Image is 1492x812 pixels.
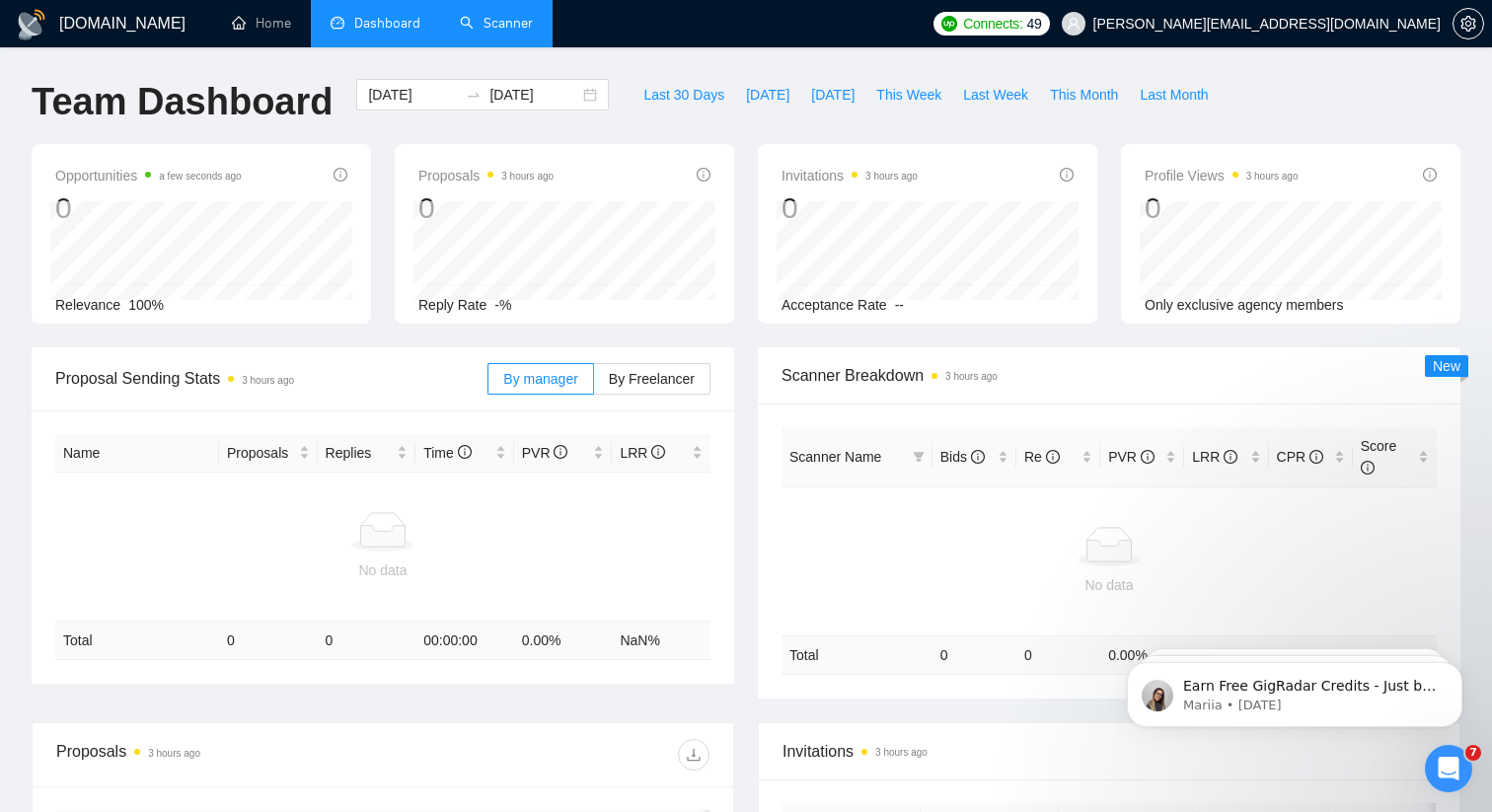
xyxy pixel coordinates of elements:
p: Message from Mariia, sent 6w ago [86,76,340,94]
span: Connects: [963,13,1022,35]
span: Proposal Sending Stats [55,366,487,391]
h1: Team Dashboard [32,79,333,125]
td: 00:00:00 [415,622,514,660]
span: Last Month [1140,84,1208,106]
button: Last Week [952,79,1039,111]
span: Re [1024,449,1060,465]
span: info-circle [554,445,567,459]
span: 7 [1465,745,1481,761]
div: No data [789,574,1429,596]
span: PVR [1108,449,1155,465]
iframe: Intercom notifications message [1097,621,1492,759]
time: 3 hours ago [865,171,918,182]
div: 0 [1145,189,1299,227]
div: No data [63,559,703,581]
td: 0 [318,622,416,660]
span: swap-right [466,87,482,103]
span: filter [909,442,929,472]
span: info-circle [697,168,710,182]
span: -% [494,297,511,313]
time: 3 hours ago [148,748,200,759]
div: Proposals [56,739,383,771]
span: New [1433,358,1460,374]
span: Score [1361,438,1397,476]
span: -- [895,297,904,313]
img: logo [16,9,47,40]
span: setting [1454,16,1483,32]
a: homeHome [232,15,291,32]
td: 0 [1016,635,1100,674]
span: Proposals [418,164,554,187]
span: [DATE] [811,84,855,106]
span: download [679,747,709,763]
td: Total [782,635,932,674]
span: Scanner Breakdown [782,363,1437,388]
span: info-circle [1060,168,1074,182]
span: info-circle [1361,461,1375,475]
time: a few seconds ago [159,171,241,182]
span: Opportunities [55,164,242,187]
span: By Freelancer [609,371,695,387]
span: 100% [128,297,164,313]
th: Name [55,434,219,473]
div: 0 [782,189,918,227]
span: info-circle [1046,450,1060,464]
iframe: Intercom live chat [1425,745,1472,792]
span: LRR [620,445,665,461]
a: searchScanner [460,15,533,32]
span: info-circle [1423,168,1437,182]
td: Total [55,622,219,660]
span: Relevance [55,297,120,313]
span: Proposals [227,442,295,464]
div: 0 [55,189,242,227]
span: info-circle [1309,450,1323,464]
button: Last Month [1129,79,1219,111]
button: [DATE] [735,79,800,111]
span: Replies [326,442,394,464]
span: to [466,87,482,103]
span: Scanner Name [789,449,881,465]
span: user [1067,17,1081,31]
span: LRR [1192,449,1237,465]
button: Last 30 Days [633,79,735,111]
button: This Month [1039,79,1129,111]
span: Invitations [783,739,1436,764]
span: Acceptance Rate [782,297,887,313]
button: setting [1453,8,1484,39]
span: CPR [1277,449,1323,465]
span: PVR [522,445,568,461]
span: Bids [940,449,985,465]
span: info-circle [971,450,985,464]
span: Reply Rate [418,297,486,313]
span: By manager [503,371,577,387]
input: End date [489,84,579,106]
span: [DATE] [746,84,789,106]
span: Last Week [963,84,1028,106]
span: Earn Free GigRadar Credits - Just by Sharing Your Story! 💬 Want more credits for sending proposal... [86,57,340,544]
span: info-circle [1141,450,1155,464]
span: Time [423,445,471,461]
time: 3 hours ago [945,371,998,382]
span: dashboard [331,16,344,30]
span: Invitations [782,164,918,187]
button: This Week [865,79,952,111]
span: info-circle [1224,450,1237,464]
span: This Month [1050,84,1118,106]
button: download [678,739,709,771]
th: Replies [318,434,416,473]
td: 0 [932,635,1016,674]
input: Start date [368,84,458,106]
time: 3 hours ago [1246,171,1299,182]
span: Profile Views [1145,164,1299,187]
span: info-circle [334,168,347,182]
span: This Week [876,84,941,106]
span: Dashboard [354,15,420,32]
span: 49 [1027,13,1042,35]
button: [DATE] [800,79,865,111]
span: Only exclusive agency members [1145,297,1344,313]
th: Proposals [219,434,318,473]
img: upwork-logo.png [941,16,957,32]
time: 3 hours ago [875,747,928,758]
